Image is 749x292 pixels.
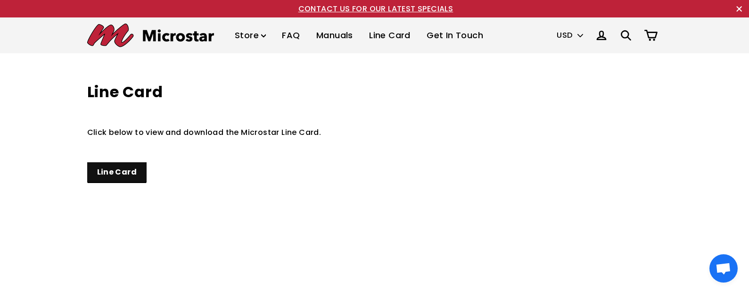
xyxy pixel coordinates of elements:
img: Microstar Electronics [87,24,214,47]
a: Store [228,22,273,50]
a: Line Card [87,162,147,183]
a: Manuals [309,22,360,50]
p: Click below to view and download the Microstar Line Card. [87,126,515,139]
a: Line Card [362,22,418,50]
ul: Primary [228,22,490,50]
a: Get In Touch [420,22,490,50]
a: CONTACT US FOR OUR LATEST SPECIALS [298,3,453,14]
h1: Line Card [87,82,515,103]
a: FAQ [275,22,307,50]
div: Ouvrir le chat [709,254,738,283]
